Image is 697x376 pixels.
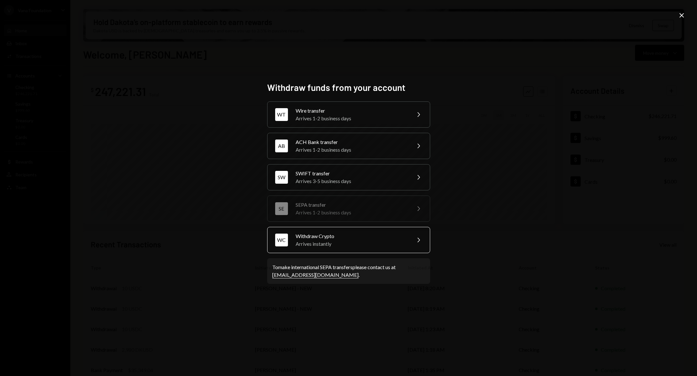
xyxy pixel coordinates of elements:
div: Arrives 1-2 business days [296,115,407,122]
button: SWSWIFT transferArrives 3-5 business days [267,164,430,190]
div: AB [275,140,288,152]
div: Arrives 1-2 business days [296,209,407,216]
div: Arrives 1-2 business days [296,146,407,154]
div: SEPA transfer [296,201,407,209]
div: To make international SEPA transfers please contact us at . [272,263,425,279]
a: [EMAIL_ADDRESS][DOMAIN_NAME] [272,272,359,278]
div: Arrives 3-5 business days [296,177,407,185]
button: SESEPA transferArrives 1-2 business days [267,196,430,222]
button: WCWithdraw CryptoArrives instantly [267,227,430,253]
div: WT [275,108,288,121]
div: SW [275,171,288,184]
div: ACH Bank transfer [296,138,407,146]
div: SWIFT transfer [296,170,407,177]
div: SE [275,202,288,215]
button: WTWire transferArrives 1-2 business days [267,101,430,128]
div: Wire transfer [296,107,407,115]
div: WC [275,234,288,246]
h2: Withdraw funds from your account [267,81,430,94]
div: Arrives instantly [296,240,407,248]
div: Withdraw Crypto [296,232,407,240]
button: ABACH Bank transferArrives 1-2 business days [267,133,430,159]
